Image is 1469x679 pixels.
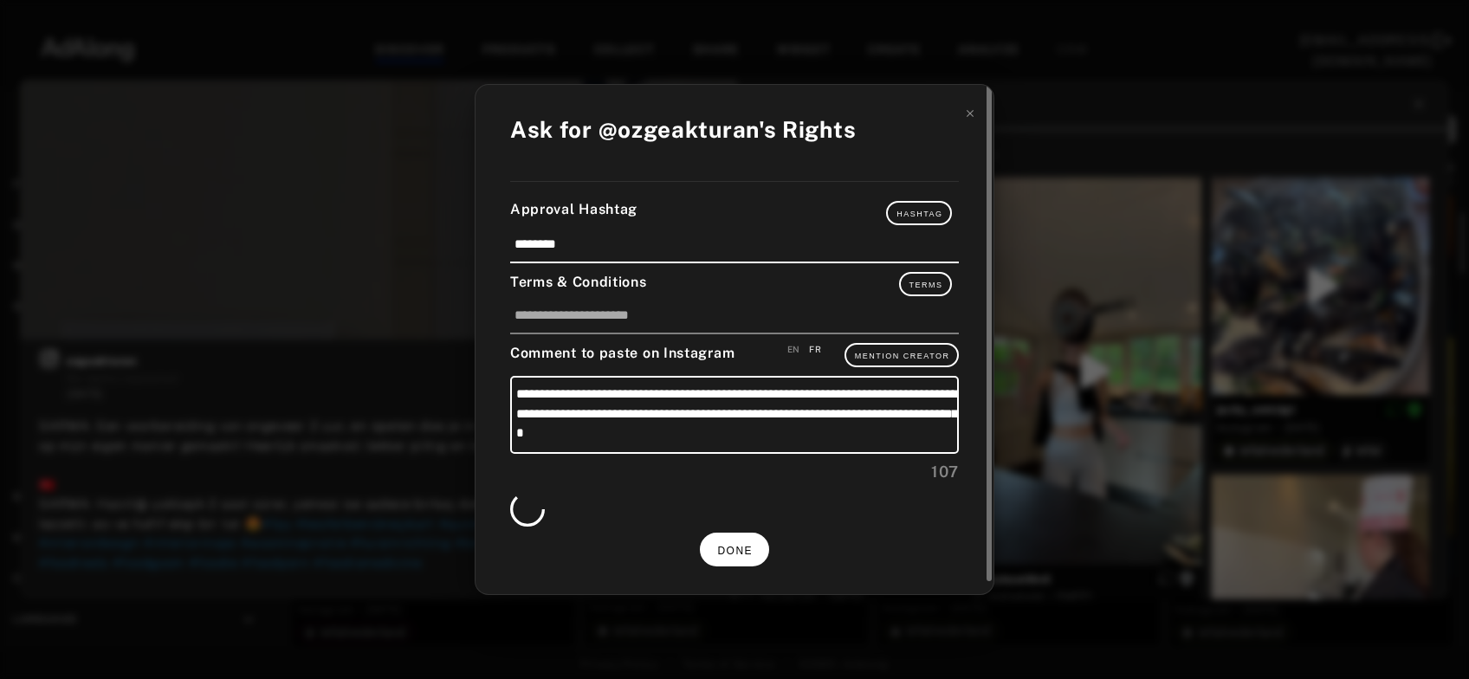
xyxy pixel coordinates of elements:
[1382,596,1469,679] iframe: Chat Widget
[909,281,943,289] span: Terms
[510,343,959,367] div: Comment to paste on Instagram
[510,272,959,296] div: Terms & Conditions
[886,201,952,225] button: Hashtag
[896,210,942,218] span: Hashtag
[855,352,950,360] span: Mention Creator
[845,343,959,367] button: Mention Creator
[510,113,856,146] div: Ask for @ozgeakturan's Rights
[717,545,753,557] span: DONE
[1382,596,1469,679] div: Widget de chat
[809,343,821,356] div: Save an french version of your comment
[787,343,800,356] div: Save an english version of your comment
[899,272,953,296] button: Terms
[510,460,959,483] div: 107
[700,533,769,566] button: DONE
[510,199,959,225] div: Approval Hashtag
